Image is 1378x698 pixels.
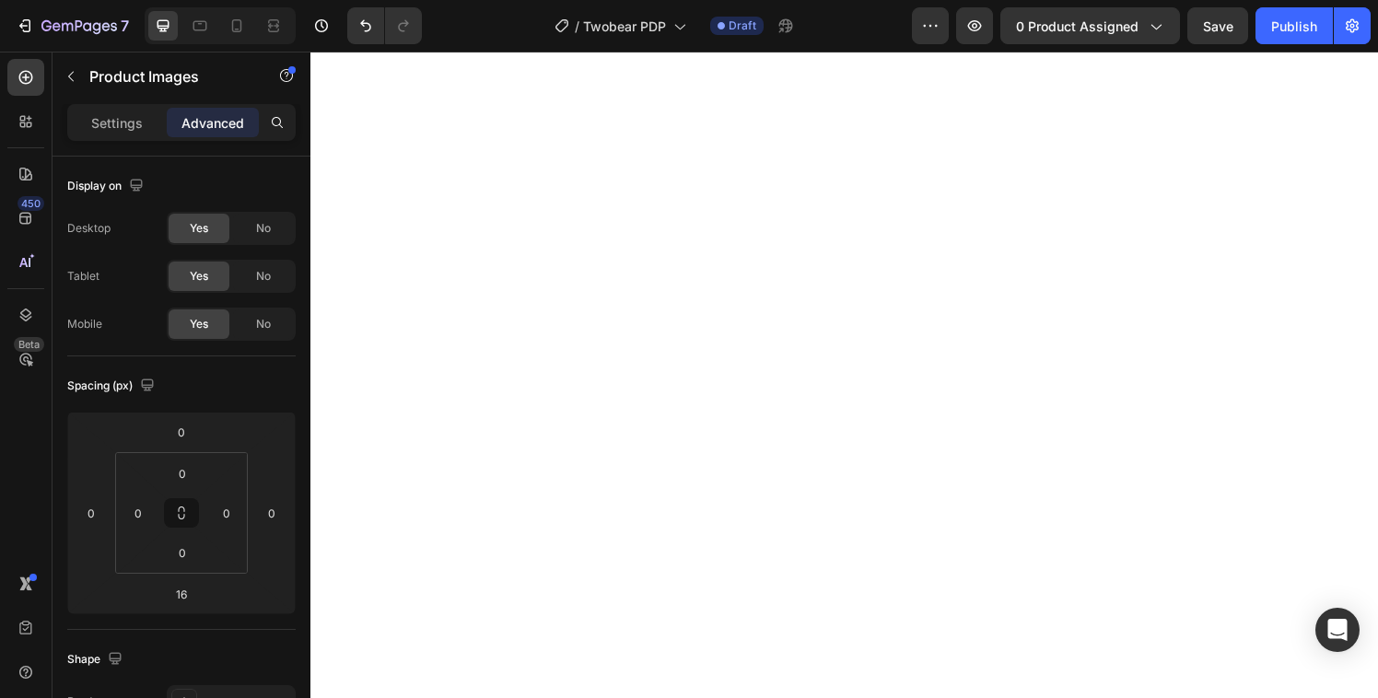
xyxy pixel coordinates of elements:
[256,316,271,332] span: No
[18,196,44,211] div: 450
[1000,7,1180,44] button: 0 product assigned
[7,7,137,44] button: 7
[67,374,158,399] div: Spacing (px)
[14,337,44,352] div: Beta
[67,316,102,332] div: Mobile
[67,268,99,285] div: Tablet
[164,460,201,487] input: 0px
[1255,7,1333,44] button: Publish
[1271,17,1317,36] div: Publish
[67,174,147,199] div: Display on
[1203,18,1233,34] span: Save
[164,539,201,566] input: 0px
[91,113,143,133] p: Settings
[729,17,756,34] span: Draft
[181,113,244,133] p: Advanced
[347,7,422,44] div: Undo/Redo
[121,15,129,37] p: 7
[77,499,105,527] input: 0
[89,65,246,87] p: Product Images
[190,316,208,332] span: Yes
[163,580,200,608] input: l
[256,268,271,285] span: No
[163,418,200,446] input: 0
[67,647,126,672] div: Shape
[67,220,111,237] div: Desktop
[256,220,271,237] span: No
[583,17,666,36] span: Twobear PDP
[310,52,1378,698] iframe: Design area
[124,499,152,527] input: 0px
[1016,17,1139,36] span: 0 product assigned
[213,499,240,527] input: 0px
[575,17,579,36] span: /
[258,499,286,527] input: 0
[190,220,208,237] span: Yes
[1187,7,1248,44] button: Save
[190,268,208,285] span: Yes
[1315,608,1360,652] div: Open Intercom Messenger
